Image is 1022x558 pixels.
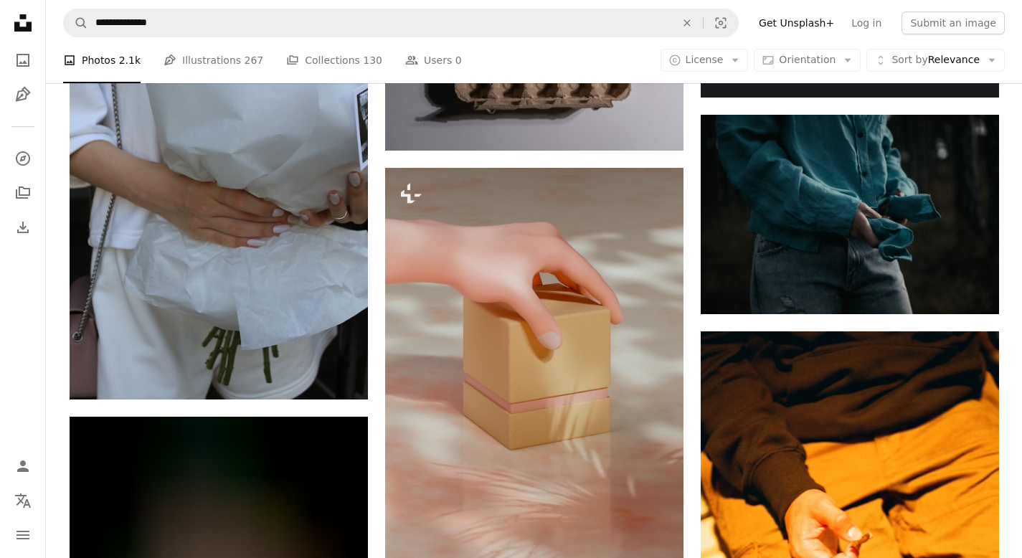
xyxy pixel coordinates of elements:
span: Relevance [891,53,980,67]
a: Get Unsplash+ [750,11,843,34]
button: Orientation [754,49,861,72]
a: Log in / Sign up [9,452,37,481]
a: Log in [843,11,890,34]
button: Language [9,486,37,515]
button: Clear [671,9,703,37]
img: a person in a blue shirt is holding something in their hands [701,115,999,314]
a: a woman holding a bouquet of flowers in her hands [70,169,368,182]
a: A person's hand reaching into a box [385,360,683,373]
a: Explore [9,144,37,173]
a: Photos [9,46,37,75]
span: Sort by [891,54,927,65]
button: License [661,49,749,72]
a: Collections 130 [286,37,382,83]
form: Find visuals sitewide [63,9,739,37]
button: Menu [9,521,37,549]
a: Home — Unsplash [9,9,37,40]
a: person in brown pants and black long sleeve shirt [701,533,999,546]
button: Visual search [704,9,738,37]
a: a person in a blue shirt is holding something in their hands [701,207,999,220]
span: License [686,54,724,65]
span: 130 [363,52,382,68]
a: Collections [9,179,37,207]
a: Illustrations 267 [164,37,263,83]
a: Illustrations [9,80,37,109]
button: Submit an image [902,11,1005,34]
button: Sort byRelevance [866,49,1005,72]
span: Orientation [779,54,836,65]
a: a person's hand resting on top of a book [70,509,368,522]
span: 0 [455,52,462,68]
button: Search Unsplash [64,9,88,37]
span: 267 [245,52,264,68]
a: Download History [9,213,37,242]
a: Users 0 [405,37,462,83]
